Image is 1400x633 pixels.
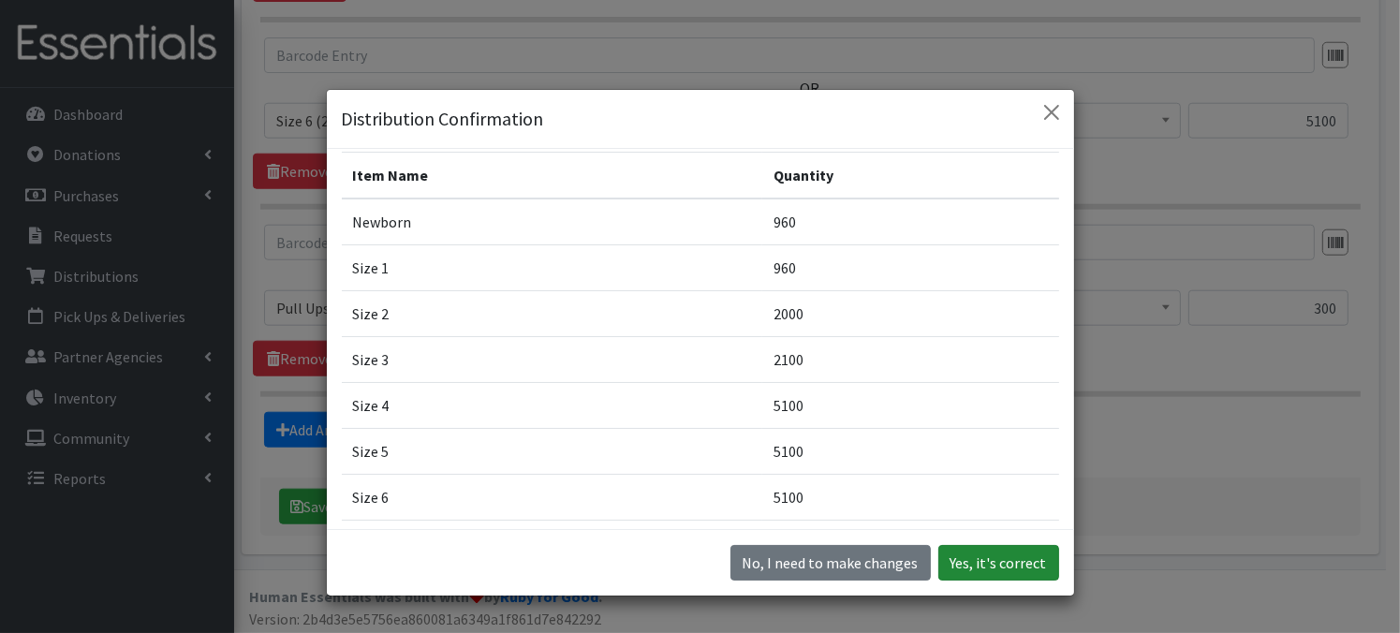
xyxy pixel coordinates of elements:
[730,545,931,581] button: No I need to make changes
[342,245,763,291] td: Size 1
[762,199,1058,245] td: 960
[342,291,763,337] td: Size 2
[342,199,763,245] td: Newborn
[342,337,763,383] td: Size 3
[762,337,1058,383] td: 2100
[762,291,1058,337] td: 2000
[762,475,1058,521] td: 5100
[342,153,763,199] th: Item Name
[762,245,1058,291] td: 960
[938,545,1059,581] button: Yes, it's correct
[342,475,763,521] td: Size 6
[1037,97,1067,127] button: Close
[342,105,544,133] h5: Distribution Confirmation
[762,383,1058,429] td: 5100
[342,383,763,429] td: Size 4
[762,153,1058,199] th: Quantity
[762,429,1058,475] td: 5100
[342,521,763,567] td: Pull Ups 3T-4T
[342,429,763,475] td: Size 5
[762,521,1058,567] td: 300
